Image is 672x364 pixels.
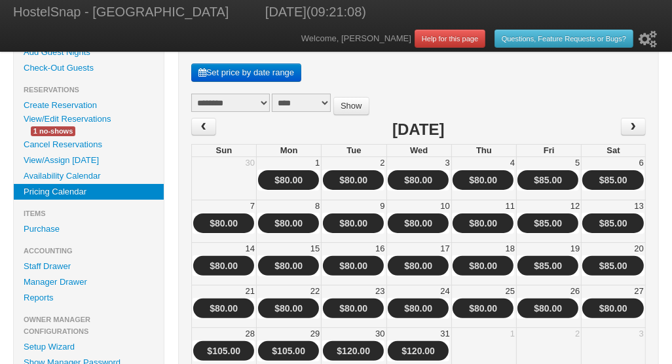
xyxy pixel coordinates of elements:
[274,261,303,271] a: $80.00
[256,144,321,157] th: Mon
[639,31,657,48] i: Setup Wizard
[14,112,121,126] a: View/Edit Reservations
[14,153,164,168] a: View/Assign [DATE]
[244,328,256,340] div: 28
[14,206,164,221] li: Items
[581,144,646,157] th: Sat
[386,144,451,157] th: Wed
[444,157,451,169] div: 3
[415,29,485,48] a: Help for this page
[244,157,256,169] div: 30
[14,259,164,274] a: Staff Drawer
[14,60,164,76] a: Check-Out Guests
[14,168,164,184] a: Availability Calendar
[628,117,639,136] span: ›
[244,243,256,255] div: 14
[14,339,164,355] a: Setup Wizard
[333,97,369,115] button: Show
[404,175,432,185] a: $80.00
[504,243,516,255] div: 18
[274,218,303,228] a: $80.00
[379,157,386,169] div: 2
[309,328,321,340] div: 29
[14,221,164,237] a: Purchase
[210,303,238,314] a: $80.00
[309,243,321,255] div: 15
[14,312,164,339] li: Owner Manager Configurations
[392,118,445,141] h2: [DATE]
[495,29,633,48] a: Questions, Feature Requests or Bugs?
[509,328,516,340] div: 1
[633,243,645,255] div: 20
[207,346,240,356] a: $105.00
[274,175,303,185] a: $80.00
[599,175,627,185] a: $85.00
[374,285,386,297] div: 23
[198,117,209,136] span: ‹
[191,144,256,157] th: Sun
[14,290,164,306] a: Reports
[439,328,451,340] div: 31
[451,144,516,157] th: Thu
[210,218,238,228] a: $80.00
[574,328,581,340] div: 2
[301,26,659,52] div: Welcome, [PERSON_NAME]
[574,157,581,169] div: 5
[534,218,562,228] a: $85.00
[633,200,645,212] div: 13
[439,243,451,255] div: 17
[504,285,516,297] div: 25
[309,285,321,297] div: 22
[339,303,367,314] a: $80.00
[14,243,164,259] li: Accounting
[14,137,164,153] a: Cancel Reservations
[249,200,256,212] div: 7
[14,184,164,200] a: Pricing Calendar
[307,5,366,19] span: (09:21:08)
[404,261,432,271] a: $80.00
[599,303,627,314] a: $80.00
[339,218,367,228] a: $80.00
[31,126,75,136] span: 1 no-shows
[534,175,562,185] a: $85.00
[569,200,581,212] div: 12
[469,175,497,185] a: $80.00
[339,261,367,271] a: $80.00
[374,328,386,340] div: 30
[314,157,321,169] div: 1
[633,285,645,297] div: 27
[337,346,370,356] a: $120.00
[516,144,581,157] th: Fri
[534,303,562,314] a: $80.00
[14,274,164,290] a: Manager Drawer
[469,261,497,271] a: $80.00
[191,64,301,82] a: Set price by date range
[210,261,238,271] a: $80.00
[14,45,164,60] a: Add Guest Nights
[404,218,432,228] a: $80.00
[469,303,497,314] a: $80.00
[272,346,305,356] a: $105.00
[569,285,581,297] div: 26
[244,285,256,297] div: 21
[638,157,645,169] div: 6
[321,144,386,157] th: Tue
[379,200,386,212] div: 9
[21,124,85,137] a: 1 no-shows
[599,261,627,271] a: $85.00
[534,261,562,271] a: $85.00
[314,200,321,212] div: 8
[374,243,386,255] div: 16
[469,218,497,228] a: $80.00
[439,285,451,297] div: 24
[274,303,303,314] a: $80.00
[439,200,451,212] div: 10
[404,303,432,314] a: $80.00
[14,98,164,113] a: Create Reservation
[401,346,435,356] a: $120.00
[339,175,367,185] a: $80.00
[599,218,627,228] a: $85.00
[14,82,164,98] li: Reservations
[638,328,645,340] div: 3
[569,243,581,255] div: 19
